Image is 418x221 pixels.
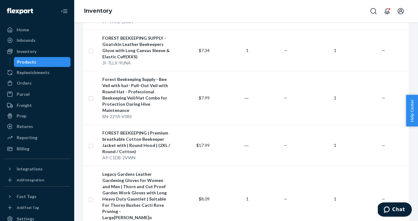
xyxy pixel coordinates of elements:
td: 1 [212,30,251,71]
a: Orders [4,78,70,88]
a: Replenishments [4,68,70,77]
div: Add Integration [17,177,44,183]
div: Prep [17,113,26,119]
div: Add Fast Tag [17,205,39,210]
span: $7.34 [199,48,210,53]
td: 1 [290,30,339,71]
a: Inventory [4,46,70,56]
a: Add Integration [4,176,70,184]
div: Fast Tags [17,193,36,200]
a: Billing [4,144,70,154]
button: Open Search Box [367,5,380,17]
td: 1 [290,125,339,166]
button: Close Navigation [58,5,70,17]
span: — [284,95,288,100]
a: Inbounds [4,35,70,45]
a: Prep [4,111,70,121]
div: Returns [17,123,33,130]
div: Orders [17,80,32,86]
div: Inbounds [17,37,36,43]
div: Legacy Gardens Leather Gardening Gloves for Women and Men | Thorn and Cut Proof Garden Work Glove... [102,171,171,221]
span: — [382,196,385,201]
button: Integrations [4,164,70,174]
button: Fast Tags [4,192,70,201]
span: — [382,95,385,100]
span: $7.99 [199,95,210,100]
a: Freight [4,100,70,110]
span: $8.09 [199,196,210,201]
a: Returns [4,122,70,131]
ol: breadcrumbs [79,2,117,20]
span: — [382,143,385,148]
div: Parcel [17,91,30,97]
td: 1 [290,71,339,125]
span: — [284,48,288,53]
span: — [284,196,288,201]
div: Inventory [17,48,36,55]
td: ― [212,71,251,125]
div: FOREST BEEKEEPING SUPPLY - Goatskin Leather Beekeepers Glove with Long Canvas Sleeve & Elastic Cu... [102,35,171,60]
div: 3I-7LLX-9UNA [102,60,171,66]
iframe: Opens a widget where you can chat to one of our agents [378,202,412,218]
div: Replenishments [17,69,49,76]
div: Forest Beekeeping Supply - Bee Veil with hat- Pull-Out Veil with Round Hat - Professional Beekeep... [102,76,171,113]
div: Freight [17,102,32,108]
a: Products [14,57,71,67]
a: Reporting [4,133,70,143]
img: Flexport logo [7,8,33,14]
span: $17.99 [196,143,210,148]
div: Products [17,59,36,65]
td: ― [212,125,251,166]
span: — [284,143,288,148]
div: BN-22YA-V08S [102,113,171,120]
button: Open account menu [395,5,407,17]
a: Inventory [84,7,112,14]
a: Add Fast Tag [4,204,70,211]
div: A9-C1DB-2VWN [102,155,171,161]
span: — [382,48,385,53]
a: Home [4,25,70,35]
button: Help Center [406,95,418,126]
div: FOREST BEEKEEPING | Premium breathable Cotton Beekeeper Jacket with | Round Hood | (2XL / Round /... [102,130,171,155]
button: Open notifications [381,5,393,17]
div: Reporting [17,135,37,141]
div: Home [17,27,29,33]
a: Parcel [4,89,70,99]
div: Integrations [17,166,43,172]
div: Billing [17,146,29,152]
